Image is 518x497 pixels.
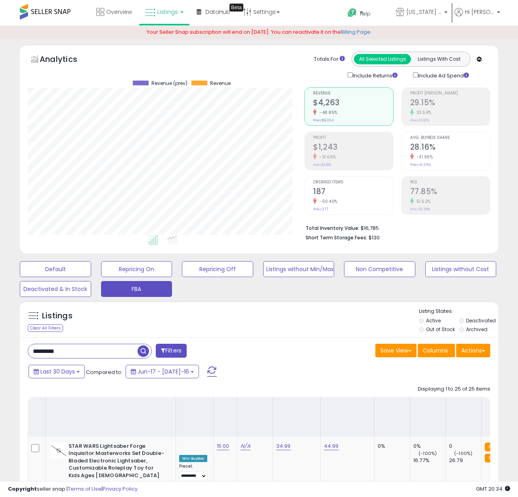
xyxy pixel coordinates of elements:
h5: Analytics [40,54,93,67]
span: Your Seller Snap subscription will end on [DATE]. You can reactivate it on the . [147,28,372,36]
h5: Listings [42,310,73,322]
button: Default [20,261,91,277]
button: Actions [456,344,490,357]
label: Active [426,317,441,324]
span: 2025-08-16 20:34 GMT [476,485,510,493]
span: Profit [PERSON_NAME] [410,91,490,96]
a: Help [341,2,389,26]
div: Include Returns [342,71,407,80]
small: 33.59% [414,110,432,116]
div: 0% [413,443,445,450]
label: Deactivated [466,317,496,324]
span: Overview [106,8,132,16]
span: Jun-17 - [DATE]-16 [138,368,189,376]
span: Hi [PERSON_NAME] [465,8,495,16]
a: Terms of Use [68,485,101,493]
button: Listings With Cost [411,54,468,64]
small: 51.52% [414,198,431,204]
div: Win BuyBox [179,455,207,462]
div: Clear All Filters [28,324,63,332]
h2: 28.16% [410,143,490,153]
span: Listings [157,8,178,16]
span: Help [360,10,371,17]
div: 26.79 [449,457,481,464]
small: Prev: 377 [313,207,328,212]
span: DataHub [205,8,230,16]
div: Preset: [179,464,207,482]
a: N/A [241,442,250,450]
span: Columns [423,347,448,354]
div: Totals For [314,56,345,63]
span: Revenue [313,91,393,96]
button: Listings without Min/Max [263,261,335,277]
button: Repricing On [101,261,172,277]
small: Prev: 51.38% [410,207,430,212]
button: Listings without Cost [425,261,497,277]
small: Prev: 41.39% [410,162,431,167]
h2: $4,263 [313,98,393,109]
i: Get Help [347,8,357,18]
span: [US_STATE] Toy Factory [406,8,442,16]
span: ROI [410,180,490,185]
span: Ordered Items [313,180,393,185]
small: Prev: $1,818 [313,162,331,167]
div: 0 [449,443,481,450]
div: Displaying 1 to 25 of 25 items [418,385,490,393]
button: Non Competitive [344,261,415,277]
div: Tooltip anchor [229,4,243,12]
button: Repricing Off [182,261,253,277]
a: 15.00 [217,442,229,450]
button: Last 30 Days [29,365,85,378]
b: Short Term Storage Fees: [306,234,367,241]
a: Hi [PERSON_NAME] [455,8,500,26]
h2: $1,243 [313,143,393,153]
h2: 77.85% [410,187,490,198]
label: Out of Stock [426,326,455,333]
label: Archived [466,326,487,333]
a: Privacy Policy [103,485,138,493]
small: -48.85% [317,110,338,116]
small: -31.65% [317,154,336,160]
b: STAR WARS Lightsaber Forge Inquisitor Masterworks Set Double-Bladed Electronic Lightsaber, Custom... [69,443,165,489]
a: 34.99 [276,442,291,450]
span: Last 30 Days [40,368,75,376]
div: 16.77% [413,457,445,464]
small: (-100%) [419,450,437,457]
small: Prev: $8,334 [313,118,334,123]
small: -31.96% [414,154,433,160]
img: 31e3Ws1goqL._SL40_.jpg [51,443,67,458]
span: Compared to: [86,368,122,376]
button: Deactivated & In Stock [20,281,91,297]
a: Billing Page [341,28,371,36]
button: Save View [375,344,417,357]
span: $130 [369,234,380,241]
a: 44.99 [324,442,339,450]
small: FBA [485,443,499,451]
small: FBA [485,454,499,462]
button: Jun-17 - [DATE]-16 [126,365,199,378]
div: 0% [378,443,404,450]
div: seller snap | | [8,485,138,493]
h2: 29.15% [410,98,490,109]
span: Revenue [210,81,231,86]
p: Listing States: [419,308,498,315]
h2: 187 [313,187,393,198]
button: FBA [101,281,172,297]
span: Profit [313,136,393,140]
span: Avg. Buybox Share [410,136,490,140]
small: (-100%) [454,450,472,457]
button: All Selected Listings [354,54,411,64]
small: -50.40% [317,198,338,204]
span: Revenue (prev) [151,81,187,86]
small: Prev: 21.82% [410,118,429,123]
strong: Copyright [8,485,37,493]
button: Columns [418,344,455,357]
b: Total Inventory Value: [306,225,359,231]
li: $16,785 [306,223,484,232]
div: Include Ad Spend [407,71,482,80]
button: Filters [156,344,187,358]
